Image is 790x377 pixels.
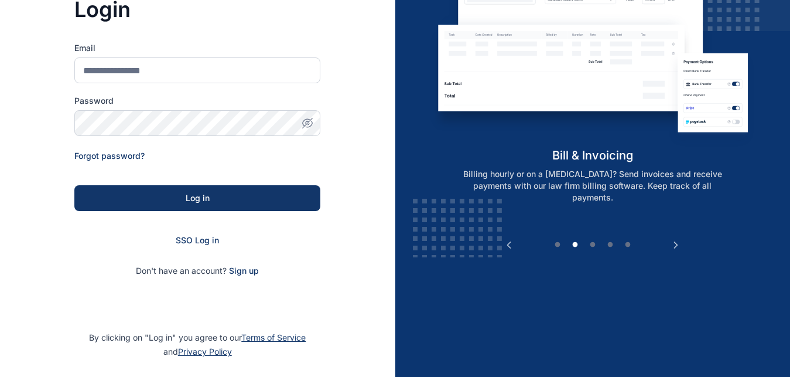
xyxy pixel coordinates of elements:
span: Sign up [229,265,259,277]
a: Sign up [229,266,259,276]
a: Terms of Service [241,332,306,342]
label: Password [74,95,320,107]
span: and [163,347,232,356]
button: 5 [622,239,634,251]
button: 1 [552,239,563,251]
button: 4 [604,239,616,251]
div: Log in [93,192,302,204]
p: Billing hourly or on a [MEDICAL_DATA]? Send invoices and receive payments with our law firm billi... [443,168,743,203]
button: 2 [569,239,581,251]
p: By clicking on "Log in" you agree to our [14,331,381,359]
label: Email [74,42,320,54]
button: Previous [503,239,515,251]
p: Don't have an account? [74,265,320,277]
a: Privacy Policy [178,347,232,356]
a: SSO Log in [176,235,219,245]
button: Log in [74,185,320,211]
button: Next [670,239,682,251]
h5: bill & invoicing [430,147,755,164]
a: Forgot password? [74,151,145,161]
button: 3 [587,239,599,251]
